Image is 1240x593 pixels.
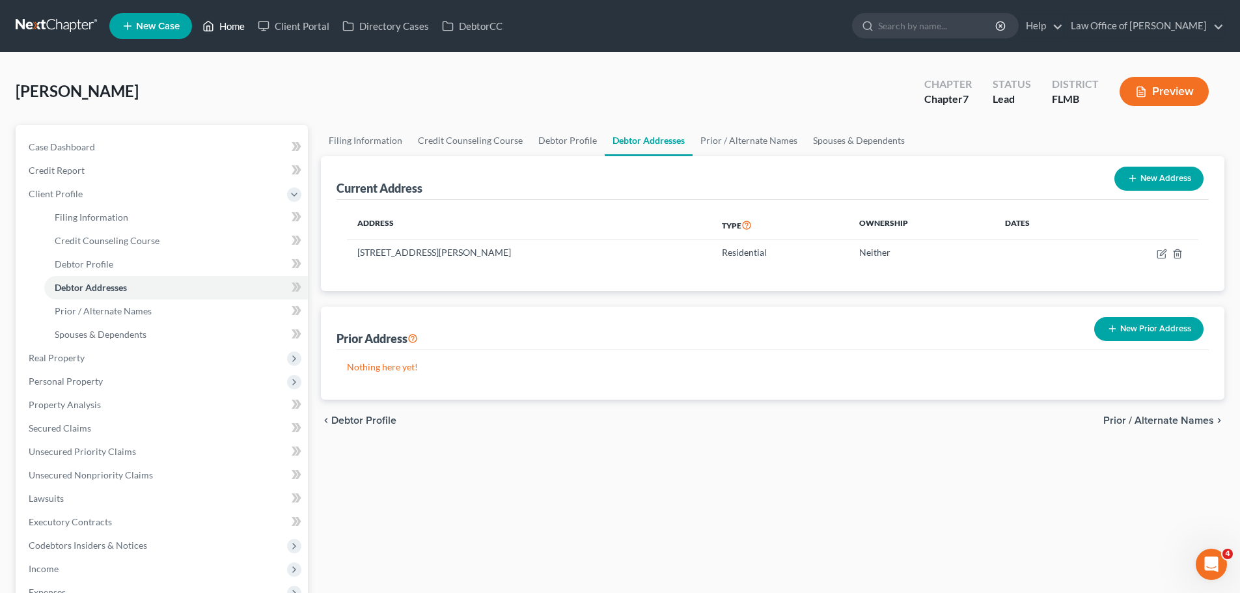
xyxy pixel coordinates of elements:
a: Spouses & Dependents [805,125,913,156]
a: Client Portal [251,14,336,38]
span: 7 [963,92,969,105]
span: Property Analysis [29,399,101,410]
a: Law Office of [PERSON_NAME] [1064,14,1224,38]
span: Personal Property [29,376,103,387]
span: Unsecured Priority Claims [29,446,136,457]
span: Codebtors Insiders & Notices [29,540,147,551]
a: Home [196,14,251,38]
a: Filing Information [44,206,308,229]
div: Status [993,77,1031,92]
a: Debtor Profile [44,253,308,276]
div: FLMB [1052,92,1099,107]
span: Spouses & Dependents [55,329,146,340]
span: Credit Counseling Course [55,235,159,246]
div: Chapter [924,92,972,107]
div: Current Address [337,180,422,196]
span: Debtor Profile [55,258,113,269]
div: Chapter [924,77,972,92]
i: chevron_right [1214,415,1224,426]
span: Prior / Alternate Names [55,305,152,316]
a: Spouses & Dependents [44,323,308,346]
span: Filing Information [55,212,128,223]
i: chevron_left [321,415,331,426]
th: Type [711,210,849,240]
button: New Address [1114,167,1204,191]
a: DebtorCC [435,14,509,38]
a: Case Dashboard [18,135,308,159]
a: Debtor Addresses [605,125,693,156]
span: New Case [136,21,180,31]
th: Dates [995,210,1090,240]
button: Preview [1120,77,1209,106]
td: [STREET_ADDRESS][PERSON_NAME] [347,240,711,265]
a: Credit Counseling Course [44,229,308,253]
button: chevron_left Debtor Profile [321,415,396,426]
th: Ownership [849,210,995,240]
a: Credit Report [18,159,308,182]
span: Client Profile [29,188,83,199]
td: Residential [711,240,849,265]
iframe: Intercom live chat [1196,549,1227,580]
a: Debtor Addresses [44,276,308,299]
span: [PERSON_NAME] [16,81,139,100]
button: Prior / Alternate Names chevron_right [1103,415,1224,426]
a: Unsecured Nonpriority Claims [18,463,308,487]
div: Prior Address [337,331,418,346]
a: Prior / Alternate Names [693,125,805,156]
th: Address [347,210,711,240]
span: Income [29,563,59,574]
span: Case Dashboard [29,141,95,152]
a: Executory Contracts [18,510,308,534]
p: Nothing here yet! [347,361,1198,374]
span: Secured Claims [29,422,91,434]
span: Credit Report [29,165,85,176]
button: New Prior Address [1094,317,1204,341]
a: Prior / Alternate Names [44,299,308,323]
span: Debtor Addresses [55,282,127,293]
a: Debtor Profile [530,125,605,156]
div: Lead [993,92,1031,107]
a: Directory Cases [336,14,435,38]
span: Executory Contracts [29,516,112,527]
span: 4 [1222,549,1233,559]
span: Real Property [29,352,85,363]
input: Search by name... [878,14,997,38]
div: District [1052,77,1099,92]
a: Secured Claims [18,417,308,440]
a: Credit Counseling Course [410,125,530,156]
a: Lawsuits [18,487,308,510]
a: Filing Information [321,125,410,156]
td: Neither [849,240,995,265]
span: Unsecured Nonpriority Claims [29,469,153,480]
span: Debtor Profile [331,415,396,426]
a: Unsecured Priority Claims [18,440,308,463]
a: Property Analysis [18,393,308,417]
span: Lawsuits [29,493,64,504]
span: Prior / Alternate Names [1103,415,1214,426]
a: Help [1019,14,1063,38]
